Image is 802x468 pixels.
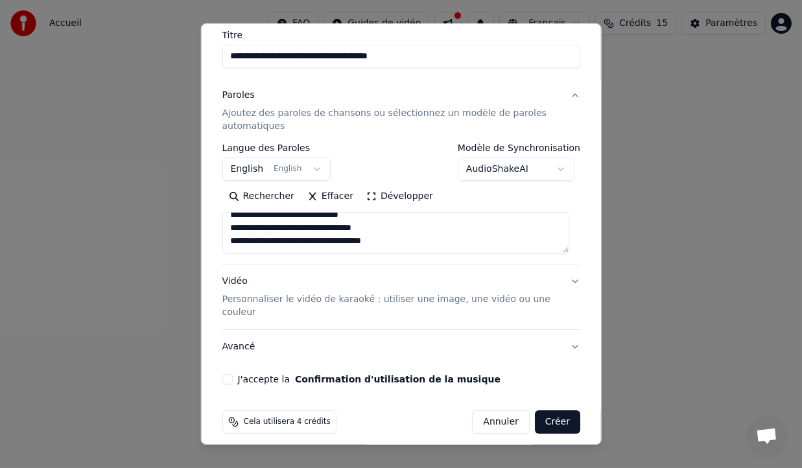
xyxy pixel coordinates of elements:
button: ParolesAjoutez des paroles de chansons ou sélectionnez un modèle de paroles automatiques [222,78,580,143]
label: Titre [222,30,580,40]
button: J'accepte la [295,375,501,384]
button: Avancé [222,330,580,364]
span: Cela utilisera 4 crédits [243,417,330,427]
p: Personnaliser le vidéo de karaoké : utiliser une image, une vidéo ou une couleur [222,293,560,319]
div: Vidéo [222,275,560,319]
div: ParolesAjoutez des paroles de chansons ou sélectionnez un modèle de paroles automatiques [222,143,580,264]
button: VidéoPersonnaliser le vidéo de karaoké : utiliser une image, une vidéo ou une couleur [222,264,580,329]
p: Ajoutez des paroles de chansons ou sélectionnez un modèle de paroles automatiques [222,107,560,133]
button: Créer [535,410,580,434]
button: Annuler [472,410,529,434]
button: Effacer [301,186,360,207]
label: J'accepte la [237,375,500,384]
label: Modèle de Synchronisation [458,143,580,152]
button: Rechercher [222,186,300,207]
div: Paroles [222,89,254,102]
button: Développer [360,186,440,207]
label: Langue des Paroles [222,143,331,152]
